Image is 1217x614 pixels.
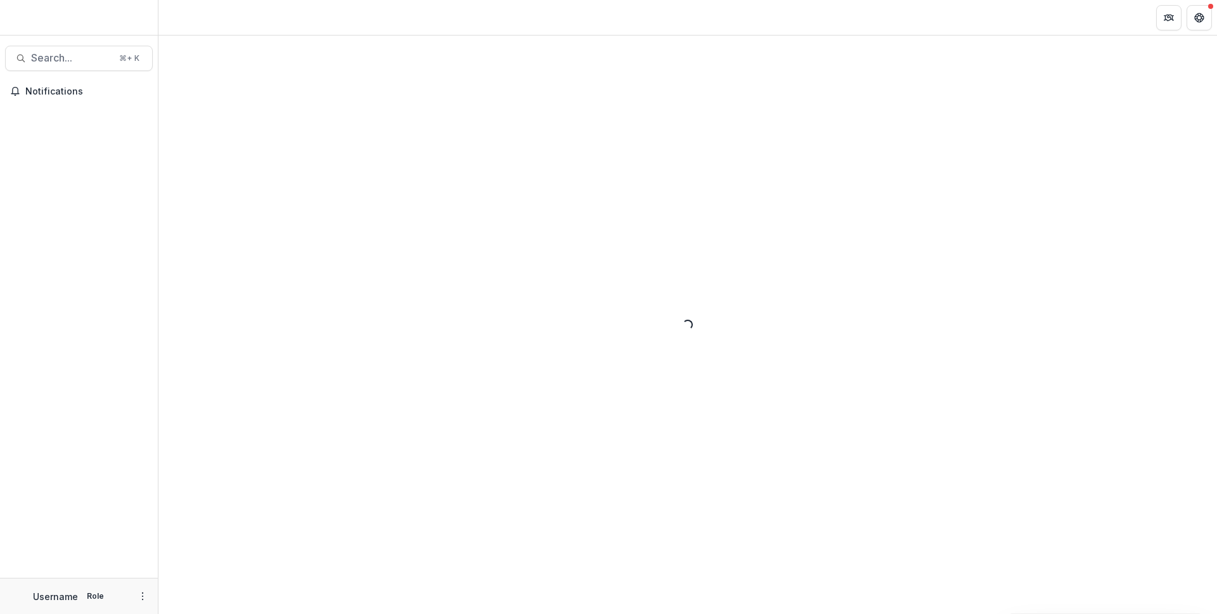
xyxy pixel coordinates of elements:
p: Role [83,591,108,602]
button: Partners [1156,5,1182,30]
span: Search... [31,52,112,64]
button: Search... [5,46,153,71]
div: ⌘ + K [117,51,142,65]
button: Get Help [1187,5,1212,30]
span: Notifications [25,86,148,97]
p: Username [33,590,78,603]
button: More [135,589,150,604]
button: Notifications [5,81,153,101]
